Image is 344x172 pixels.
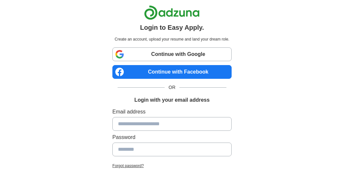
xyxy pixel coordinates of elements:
[134,96,209,104] h1: Login with your email address
[144,5,200,20] img: Adzuna logo
[112,108,232,116] label: Email address
[112,47,232,61] a: Continue with Google
[165,84,179,91] span: OR
[112,163,232,169] a: Forgot password?
[140,23,204,32] h1: Login to Easy Apply.
[114,36,230,42] p: Create an account, upload your resume and land your dream role.
[112,133,232,141] label: Password
[112,65,232,79] a: Continue with Facebook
